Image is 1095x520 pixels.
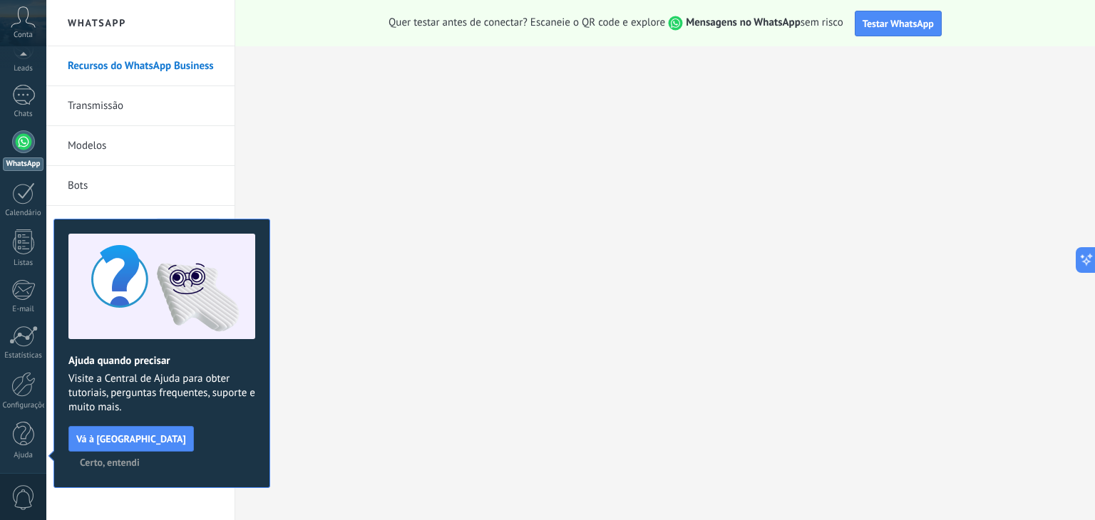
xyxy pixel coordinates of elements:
[3,401,44,410] div: Configurações
[14,31,33,40] span: Conta
[76,434,186,444] span: Vá à [GEOGRAPHIC_DATA]
[73,452,146,473] button: Certo, entendi
[3,110,44,119] div: Chats
[68,354,255,368] h2: Ajuda quando precisar
[389,16,843,31] span: Quer testar antes de conectar? Escaneie o QR code e explore sem risco
[855,11,942,36] button: Testar WhatsApp
[3,64,44,73] div: Leads
[68,166,220,206] a: Bots
[3,451,44,460] div: Ajuda
[686,16,801,29] strong: Mensagens no WhatsApp
[68,372,255,415] span: Visite a Central de Ajuda para obter tutoriais, perguntas frequentes, suporte e muito mais.
[3,157,43,171] div: WhatsApp
[3,259,44,268] div: Listas
[46,166,235,206] li: Bots
[46,126,235,166] li: Modelos
[863,17,934,30] span: Testar WhatsApp
[68,426,194,452] button: Vá à [GEOGRAPHIC_DATA]
[3,209,44,218] div: Calendário
[68,126,220,166] a: Modelos
[46,46,235,86] li: Recursos do WhatsApp Business
[46,206,235,245] li: Agente de IA
[68,206,220,246] a: Agente de IAExperimente!
[3,351,44,360] div: Estatísticas
[68,86,220,126] a: Transmissão
[3,305,44,314] div: E-mail
[46,86,235,126] li: Transmissão
[68,46,220,86] a: Recursos do WhatsApp Business
[68,206,126,246] span: Agente de IA
[80,457,140,467] span: Certo, entendi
